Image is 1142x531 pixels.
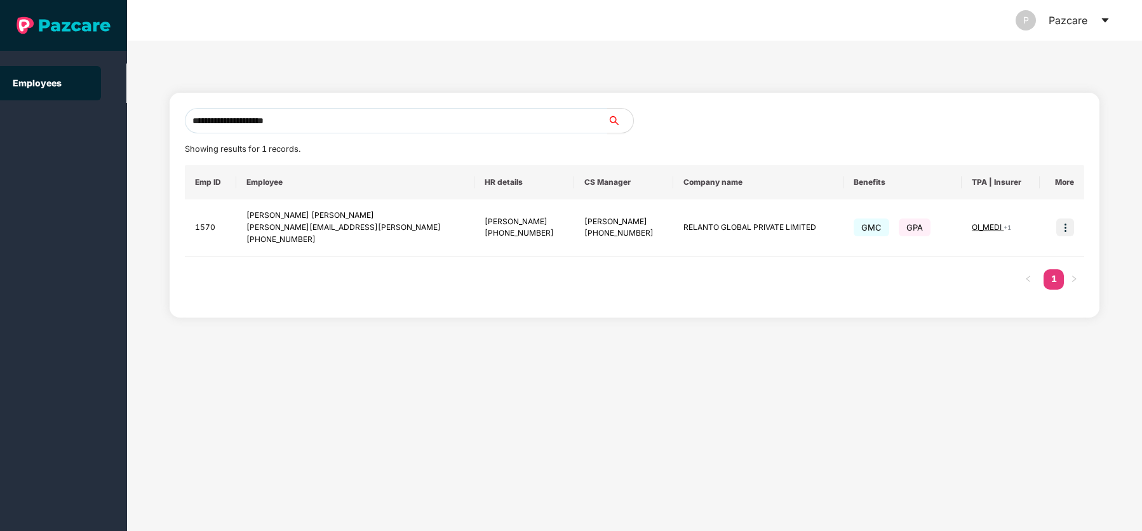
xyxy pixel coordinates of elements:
[236,165,474,199] th: Employee
[474,165,574,199] th: HR details
[1040,165,1085,199] th: More
[673,165,843,199] th: Company name
[607,116,633,126] span: search
[1044,269,1064,290] li: 1
[485,216,564,228] div: [PERSON_NAME]
[1044,269,1064,288] a: 1
[1056,218,1074,236] img: icon
[584,227,664,239] div: [PHONE_NUMBER]
[1070,275,1078,283] span: right
[185,199,236,257] td: 1570
[185,165,236,199] th: Emp ID
[1064,269,1084,290] li: Next Page
[607,108,634,133] button: search
[1018,269,1038,290] li: Previous Page
[1024,275,1032,283] span: left
[584,216,664,228] div: [PERSON_NAME]
[1018,269,1038,290] button: left
[1064,269,1084,290] button: right
[1100,15,1110,25] span: caret-down
[13,77,62,88] a: Employees
[246,210,464,222] div: [PERSON_NAME] [PERSON_NAME]
[1004,224,1011,231] span: + 1
[185,144,300,154] span: Showing results for 1 records.
[485,227,564,239] div: [PHONE_NUMBER]
[843,165,962,199] th: Benefits
[246,234,464,246] div: [PHONE_NUMBER]
[854,218,889,236] span: GMC
[962,165,1039,199] th: TPA | Insurer
[673,199,843,257] td: RELANTO GLOBAL PRIVATE LIMITED
[574,165,674,199] th: CS Manager
[1023,10,1029,30] span: P
[972,222,1004,232] span: OI_MEDI
[899,218,930,236] span: GPA
[246,222,464,234] div: [PERSON_NAME][EMAIL_ADDRESS][PERSON_NAME]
